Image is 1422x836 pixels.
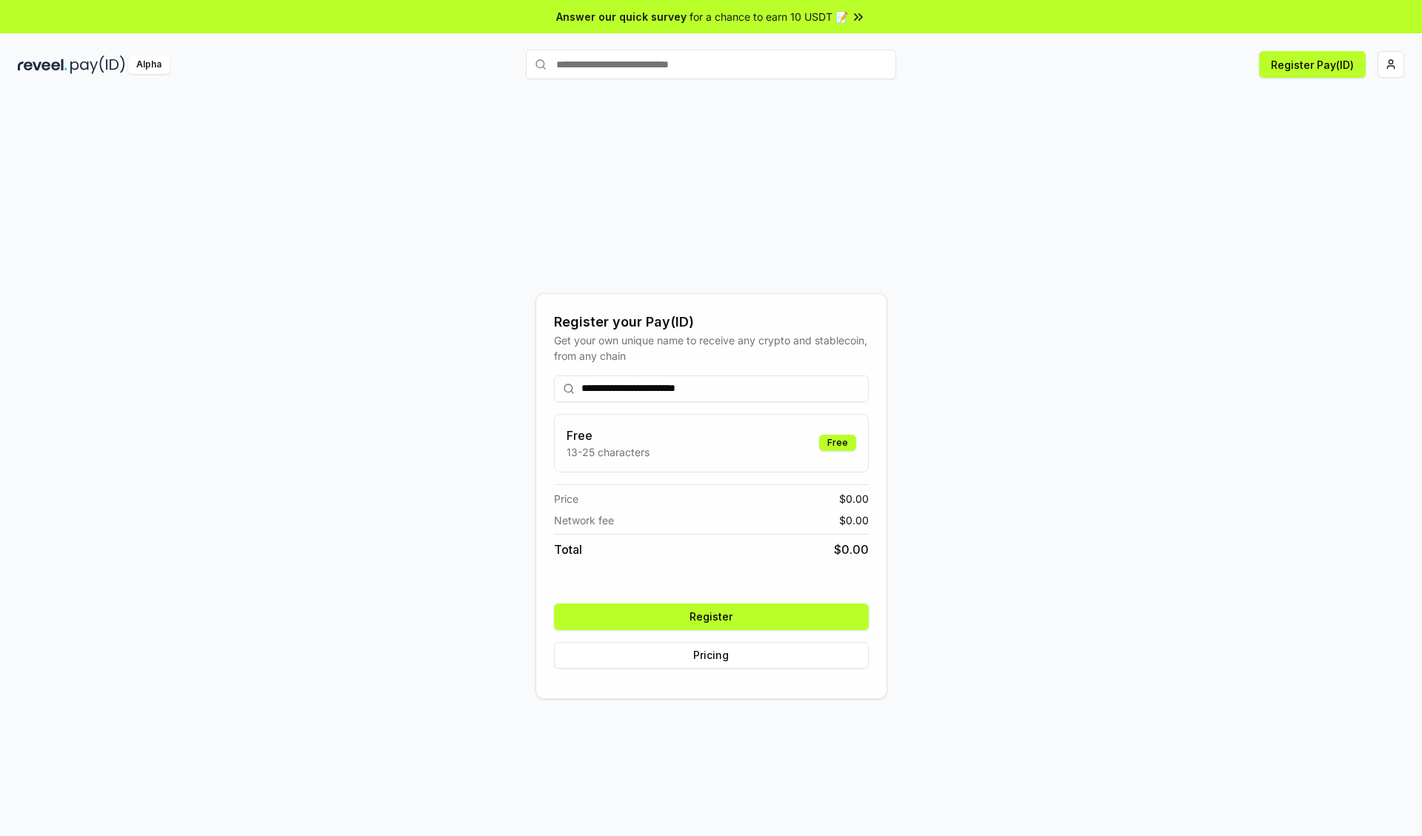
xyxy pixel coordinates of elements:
[554,642,869,669] button: Pricing
[567,427,650,444] h3: Free
[128,56,170,74] div: Alpha
[819,435,856,451] div: Free
[839,512,869,528] span: $ 0.00
[839,491,869,506] span: $ 0.00
[554,491,578,506] span: Price
[554,512,614,528] span: Network fee
[554,603,869,630] button: Register
[554,332,869,364] div: Get your own unique name to receive any crypto and stablecoin, from any chain
[1259,51,1366,78] button: Register Pay(ID)
[556,9,687,24] span: Answer our quick survey
[554,541,582,558] span: Total
[834,541,869,558] span: $ 0.00
[690,9,848,24] span: for a chance to earn 10 USDT 📝
[567,444,650,460] p: 13-25 characters
[70,56,125,74] img: pay_id
[18,56,67,74] img: reveel_dark
[554,312,869,332] div: Register your Pay(ID)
